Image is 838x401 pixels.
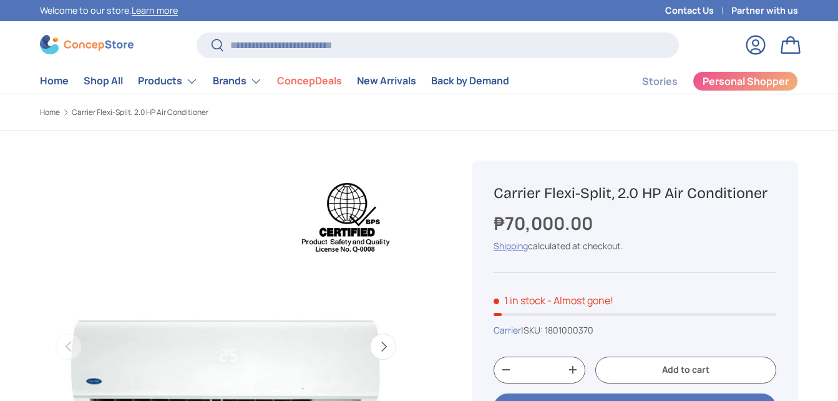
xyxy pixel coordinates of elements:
strong: ₱70,000.00 [494,211,596,235]
a: Brands [213,69,262,94]
p: - Almost gone! [547,294,613,307]
a: Personal Shopper [693,71,798,91]
summary: Brands [205,69,270,94]
p: Welcome to our store. [40,4,178,17]
span: 1 in stock [494,294,545,307]
a: ConcepDeals [277,69,342,93]
a: Back by Demand [431,69,509,93]
a: Shop All [84,69,123,93]
a: Partner with us [731,4,798,17]
span: 1801000370 [545,324,593,336]
span: SKU: [524,324,543,336]
a: Shipping [494,240,528,252]
button: Add to cart [595,357,776,384]
a: Home [40,109,60,116]
img: ConcepStore [40,35,134,54]
a: Stories [642,69,678,94]
a: Carrier [494,324,521,336]
a: New Arrivals [357,69,416,93]
nav: Secondary [612,69,798,94]
span: | [521,324,593,336]
a: Contact Us [665,4,731,17]
summary: Products [130,69,205,94]
a: Home [40,69,69,93]
span: Personal Shopper [703,76,789,86]
div: calculated at checkout. [494,239,776,252]
nav: Breadcrumbs [40,107,442,118]
nav: Primary [40,69,509,94]
a: Products [138,69,198,94]
a: Carrier Flexi-Split, 2.0 HP Air Conditioner [72,109,208,116]
h1: Carrier Flexi-Split, 2.0 HP Air Conditioner [494,184,776,203]
a: Learn more [132,4,178,16]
